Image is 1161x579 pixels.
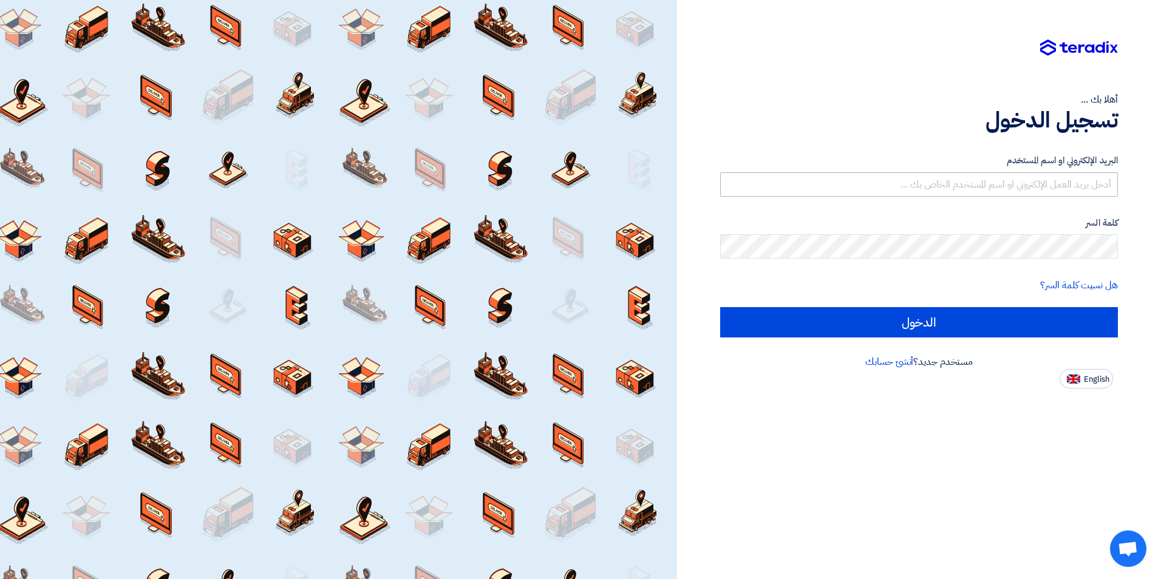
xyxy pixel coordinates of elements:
[720,92,1118,107] div: أهلا بك ...
[1040,39,1118,56] img: Teradix logo
[720,307,1118,337] input: الدخول
[1110,530,1146,567] div: Open chat
[1084,375,1109,384] span: English
[1067,374,1080,384] img: en-US.png
[720,172,1118,197] input: أدخل بريد العمل الإلكتروني او اسم المستخدم الخاص بك ...
[720,154,1118,168] label: البريد الإلكتروني او اسم المستخدم
[720,216,1118,230] label: كلمة السر
[720,107,1118,134] h1: تسجيل الدخول
[1060,369,1113,388] button: English
[865,354,913,369] a: أنشئ حسابك
[1040,278,1118,293] a: هل نسيت كلمة السر؟
[720,354,1118,369] div: مستخدم جديد؟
